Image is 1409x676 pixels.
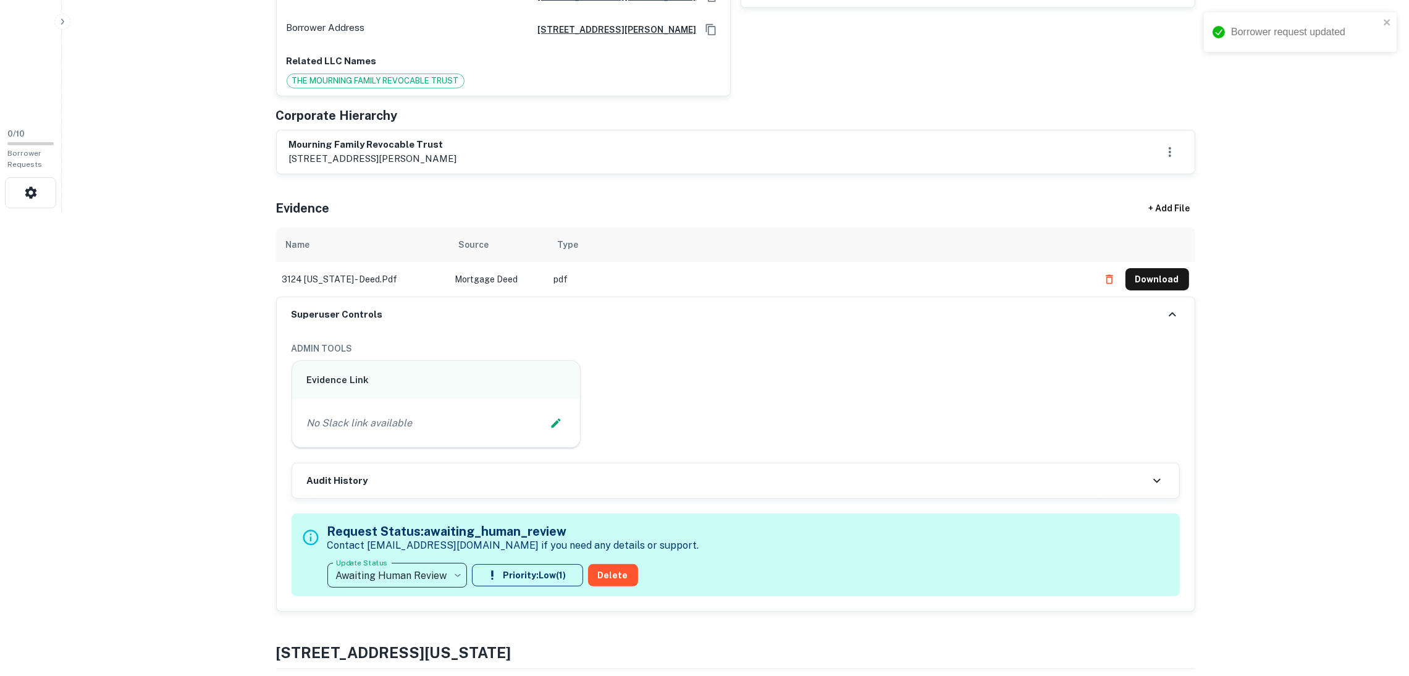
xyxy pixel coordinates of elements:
[307,416,413,431] p: No Slack link available
[287,20,365,39] p: Borrower Address
[292,342,1180,355] h6: ADMIN TOOLS
[558,237,579,252] div: Type
[449,227,548,262] th: Source
[1098,269,1121,289] button: Delete file
[588,564,638,586] button: Delete
[1383,17,1392,29] button: close
[1231,25,1379,40] div: Borrower request updated
[287,54,720,69] p: Related LLC Names
[327,558,467,593] div: Awaiting Human Review
[276,227,1195,297] div: scrollable content
[327,538,699,553] p: Contact [EMAIL_ADDRESS][DOMAIN_NAME] if you need any details or support.
[276,106,398,125] h5: Corporate Hierarchy
[292,308,383,322] h6: Superuser Controls
[547,414,565,433] button: Edit Slack Link
[702,20,720,39] button: Copy Address
[289,138,457,152] h6: mourning family revocable trust
[276,227,449,262] th: Name
[286,237,310,252] div: Name
[548,227,1092,262] th: Type
[307,474,368,488] h6: Audit History
[287,75,464,87] span: THE MOURNING FAMILY REVOCABLE TRUST
[289,151,457,166] p: [STREET_ADDRESS][PERSON_NAME]
[276,641,1195,664] h4: [STREET_ADDRESS][US_STATE]
[276,199,330,218] h5: Evidence
[548,262,1092,297] td: pdf
[1125,268,1189,290] button: Download
[327,522,699,541] h5: Request Status: awaiting_human_review
[472,564,583,586] button: Priority:Low(1)
[7,149,42,169] span: Borrower Requests
[307,373,566,387] h6: Evidence Link
[1126,198,1213,220] div: + Add File
[336,557,387,568] label: Update Status
[449,262,548,297] td: Mortgage Deed
[276,262,449,297] td: 3124 [US_STATE] - deed.pdf
[528,23,697,36] a: [STREET_ADDRESS][PERSON_NAME]
[1347,577,1409,636] iframe: Chat Widget
[459,237,489,252] div: Source
[7,129,25,138] span: 0 / 10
